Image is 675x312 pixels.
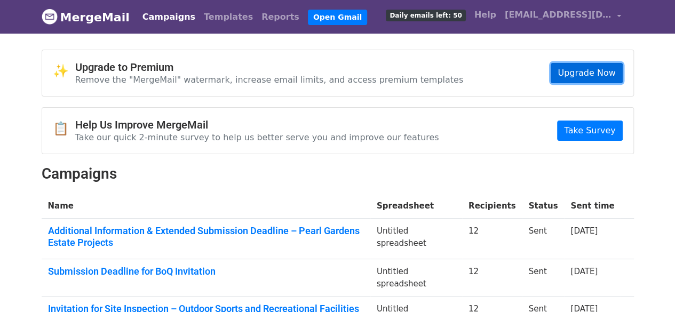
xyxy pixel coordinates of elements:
p: Take our quick 2-minute survey to help us better serve you and improve our features [75,132,439,143]
a: Submission Deadline for BoQ Invitation [48,266,364,277]
span: [EMAIL_ADDRESS][DOMAIN_NAME] [505,9,612,21]
th: Recipients [462,194,522,219]
a: Open Gmail [308,10,367,25]
a: Reports [257,6,304,28]
span: ✨ [53,63,75,79]
a: Daily emails left: 50 [382,4,470,26]
a: Upgrade Now [551,63,622,83]
h4: Upgrade to Premium [75,61,464,74]
td: Sent [522,259,564,297]
a: MergeMail [42,6,130,28]
a: [DATE] [570,267,598,276]
th: Spreadsheet [370,194,462,219]
th: Name [42,194,370,219]
td: 12 [462,259,522,297]
p: Remove the "MergeMail" watermark, increase email limits, and access premium templates [75,74,464,85]
span: Daily emails left: 50 [386,10,465,21]
a: [EMAIL_ADDRESS][DOMAIN_NAME] [501,4,625,29]
td: Sent [522,219,564,259]
td: Untitled spreadsheet [370,259,462,297]
a: Help [470,4,501,26]
span: 📋 [53,121,75,137]
th: Sent time [564,194,621,219]
a: Take Survey [557,121,622,141]
a: [DATE] [570,226,598,236]
h4: Help Us Improve MergeMail [75,118,439,131]
a: Templates [200,6,257,28]
img: MergeMail logo [42,9,58,25]
td: 12 [462,219,522,259]
iframe: Chat Widget [622,261,675,312]
h2: Campaigns [42,165,634,183]
a: Campaigns [138,6,200,28]
th: Status [522,194,564,219]
td: Untitled spreadsheet [370,219,462,259]
a: Additional Information & Extended Submission Deadline – Pearl Gardens Estate Projects [48,225,364,248]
